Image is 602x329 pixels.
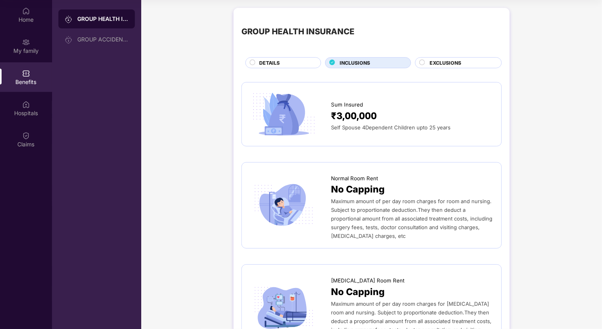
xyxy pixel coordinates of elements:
img: svg+xml;base64,PHN2ZyB3aWR0aD0iMjAiIGhlaWdodD0iMjAiIHZpZXdCb3g9IjAgMCAyMCAyMCIgZmlsbD0ibm9uZSIgeG... [65,36,73,44]
span: Maximum amount of per day room charges for room and nursing. Subject to proportionate deduction.T... [331,198,492,239]
img: svg+xml;base64,PHN2ZyBpZD0iQmVuZWZpdHMiIHhtbG5zPSJodHRwOi8vd3d3LnczLm9yZy8yMDAwL3N2ZyIgd2lkdGg9Ij... [22,69,30,77]
img: svg+xml;base64,PHN2ZyB3aWR0aD0iMjAiIGhlaWdodD0iMjAiIHZpZXdCb3g9IjAgMCAyMCAyMCIgZmlsbD0ibm9uZSIgeG... [22,38,30,46]
span: No Capping [331,182,385,197]
span: ₹3,00,000 [331,109,377,123]
img: icon [250,90,318,138]
img: icon [250,181,318,229]
img: svg+xml;base64,PHN2ZyBpZD0iQ2xhaW0iIHhtbG5zPSJodHRwOi8vd3d3LnczLm9yZy8yMDAwL3N2ZyIgd2lkdGg9IjIwIi... [22,132,30,140]
span: EXCLUSIONS [430,59,461,67]
span: Sum Insured [331,101,363,109]
span: DETAILS [259,59,280,67]
div: GROUP HEALTH INSURANCE [241,25,354,38]
img: svg+xml;base64,PHN2ZyBpZD0iSG9zcGl0YWxzIiB4bWxucz0iaHR0cDovL3d3dy53My5vcmcvMjAwMC9zdmciIHdpZHRoPS... [22,101,30,108]
span: [MEDICAL_DATA] Room Rent [331,277,404,285]
div: GROUP ACCIDENTAL INSURANCE [77,36,129,43]
img: svg+xml;base64,PHN2ZyBpZD0iSG9tZSIgeG1sbnM9Imh0dHA6Ly93d3cudzMub3JnLzIwMDAvc3ZnIiB3aWR0aD0iMjAiIG... [22,7,30,15]
span: Self Spouse 4Dependent Children upto 25 years [331,124,451,131]
span: No Capping [331,285,385,299]
span: Normal Room Rent [331,174,378,183]
div: GROUP HEALTH INSURANCE [77,15,129,23]
span: INCLUSIONS [340,59,370,67]
img: svg+xml;base64,PHN2ZyB3aWR0aD0iMjAiIGhlaWdodD0iMjAiIHZpZXdCb3g9IjAgMCAyMCAyMCIgZmlsbD0ibm9uZSIgeG... [65,15,73,23]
